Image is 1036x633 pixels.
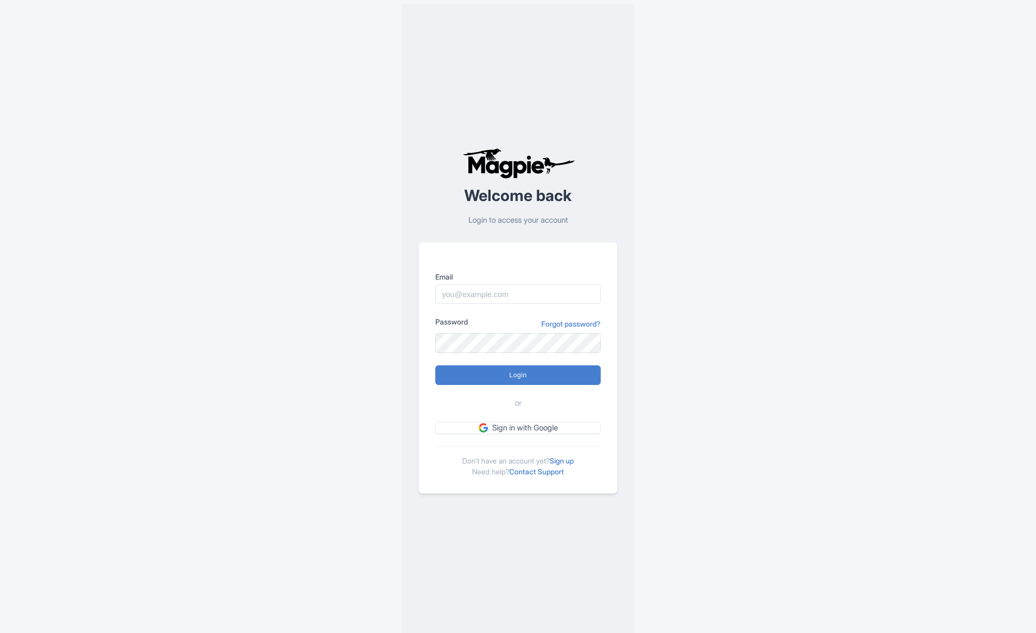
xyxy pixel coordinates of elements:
[435,422,601,435] a: Sign in with Google
[435,365,601,385] input: Login
[541,318,601,329] a: Forgot password?
[435,284,601,304] input: you@example.com
[479,423,488,433] img: google.svg
[550,456,574,465] a: Sign up
[435,446,601,477] div: Don't have an account yet? Need help?
[460,148,576,179] img: logo-ab69f6fb50320c5b225c76a69d11143b.png
[509,467,564,476] a: Contact Support
[419,214,617,226] p: Login to access your account
[419,187,617,204] h2: Welcome back
[515,397,522,409] span: or
[435,316,468,327] label: Password
[435,271,601,282] label: Email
